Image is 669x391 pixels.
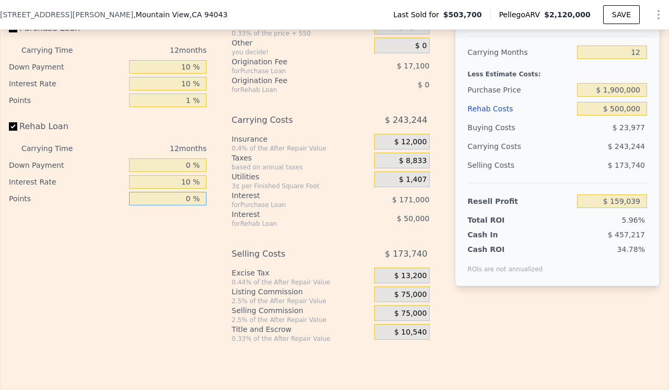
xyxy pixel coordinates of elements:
div: for Purchase Loan [232,67,348,75]
span: $ 457,217 [608,231,645,239]
div: Origination Fee [232,75,348,86]
div: 0.44% of the After Repair Value [232,278,370,286]
span: $ 23,977 [613,123,645,132]
div: 0.33% of the price + 550 [232,29,370,38]
span: $ 173,740 [385,245,427,263]
div: Interest Rate [9,75,125,92]
div: Taxes [232,153,370,163]
span: 34.78% [617,245,645,254]
div: 12 months [94,42,206,59]
div: Selling Costs [468,156,573,175]
div: Points [9,92,125,109]
span: $2,120,000 [544,10,591,19]
span: $ 75,000 [394,290,426,300]
div: for Purchase Loan [232,201,348,209]
span: , CA 94043 [189,10,227,19]
div: Cash ROI [468,244,543,255]
div: Points [9,190,125,207]
span: $ 13,200 [394,271,426,281]
span: Pellego ARV [499,9,545,20]
div: based on annual taxes [232,163,370,171]
span: $ 10,540 [394,328,426,337]
div: 2.5% of the After Repair Value [232,297,370,305]
div: Carrying Time [21,140,89,157]
div: 3¢ per Finished Square Foot [232,182,370,190]
div: Resell Profit [468,192,573,211]
div: Excise Tax [232,268,370,278]
span: $ 8,833 [399,156,426,166]
span: $ 50,000 [397,214,429,223]
input: Rehab Loan [9,122,17,131]
div: Interest [232,209,348,220]
div: 0.4% of the After Repair Value [232,144,370,153]
span: $ 243,244 [385,111,427,130]
div: Carrying Costs [468,137,533,156]
div: 2.5% of the After Repair Value [232,316,370,324]
div: Down Payment [9,157,125,174]
span: $ 1,407 [399,175,426,185]
label: Rehab Loan [9,117,125,136]
div: Carrying Time [21,42,89,59]
div: for Rehab Loan [232,86,348,94]
span: $ 243,244 [608,142,645,151]
div: for Rehab Loan [232,220,348,228]
div: Rehab Costs [468,99,573,118]
span: Last Sold for [394,9,444,20]
span: $ 17,100 [397,62,429,70]
div: 12 months [94,140,206,157]
span: $ 75,000 [394,309,426,318]
span: $503,700 [443,9,482,20]
div: Origination Fee [232,56,348,67]
div: 0.33% of the After Repair Value [232,335,370,343]
span: $ 173,740 [608,161,645,169]
div: ROIs are not annualized [468,255,543,273]
span: 5.96% [622,216,645,224]
div: Cash In [468,229,533,240]
div: Buying Costs [468,118,573,137]
div: Selling Costs [232,245,348,263]
div: Interest [232,190,348,201]
span: $ 0 [418,80,429,89]
div: Title and Escrow [232,324,370,335]
div: Carrying Costs [232,111,348,130]
div: Other [232,38,370,48]
button: Show Options [648,4,669,25]
span: $ 0 [415,41,426,51]
span: $ 12,000 [394,137,426,147]
div: Interest Rate [9,174,125,190]
div: Purchase Price [468,80,573,99]
div: Less Estimate Costs: [468,62,647,80]
span: $ 171,000 [392,195,429,204]
div: Utilities [232,171,370,182]
div: Carrying Months [468,43,573,62]
div: Listing Commission [232,286,370,297]
div: Down Payment [9,59,125,75]
span: , Mountain View [133,9,227,20]
div: you decide! [232,48,370,56]
button: SAVE [603,5,640,24]
div: Insurance [232,134,370,144]
div: Total ROI [468,215,533,225]
div: Selling Commission [232,305,370,316]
